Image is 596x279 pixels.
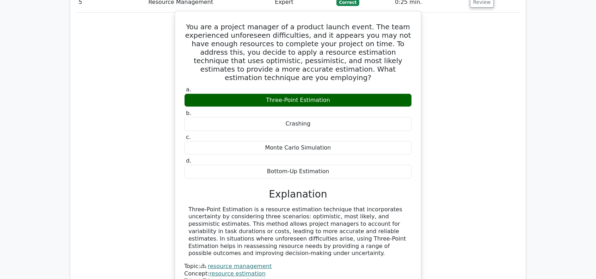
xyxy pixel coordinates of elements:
[186,86,191,93] span: a.
[184,93,412,107] div: Three-Point Estimation
[184,270,412,278] div: Concept:
[186,157,191,164] span: d.
[184,141,412,155] div: Monte Carlo Simulation
[186,134,191,140] span: c.
[186,110,191,116] span: b.
[188,188,408,200] h3: Explanation
[184,263,412,270] div: Topic:
[210,270,266,277] a: resource estimation
[184,117,412,131] div: Crashing
[184,165,412,178] div: Bottom-Up Estimation
[184,23,412,82] h5: You are a project manager of a product launch event. The team experienced unforeseen difficulties...
[188,206,408,257] div: Three-Point Estimation is a resource estimation technique that incorporates uncertainty by consid...
[208,263,272,269] a: resource management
